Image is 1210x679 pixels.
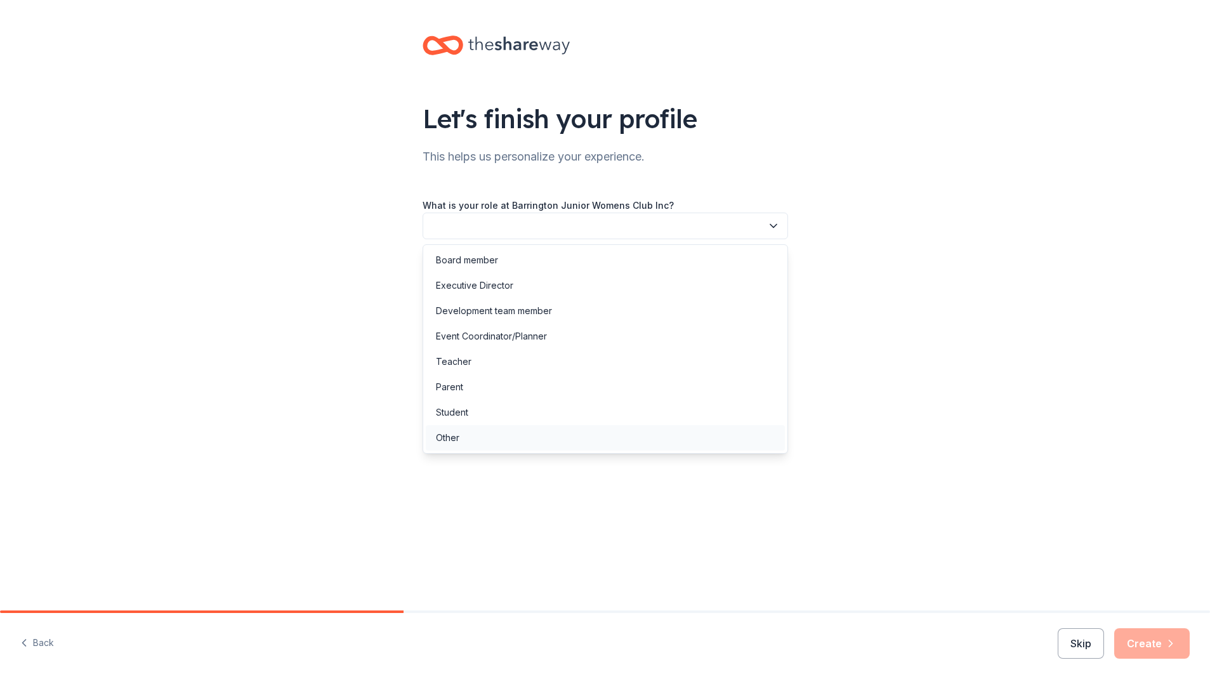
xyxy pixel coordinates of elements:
[436,253,498,268] div: Board member
[436,303,552,319] div: Development team member
[436,278,513,293] div: Executive Director
[436,430,459,445] div: Other
[436,329,547,344] div: Event Coordinator/Planner
[436,379,463,395] div: Parent
[436,405,468,420] div: Student
[436,354,471,369] div: Teacher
